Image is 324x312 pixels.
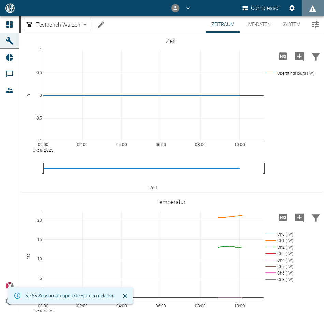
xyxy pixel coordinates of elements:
button: Kommentar hinzufügen [291,47,308,65]
button: Live-Daten [240,16,276,33]
div: 5.755 Sensordatenpunkte wurden geladen [25,290,115,302]
span: Hohe Auflösung [275,52,291,59]
button: Compressor [241,2,282,14]
img: Xplore Logo [5,282,14,290]
button: Schließen [120,291,130,301]
a: Testbench Wurzen [25,20,80,29]
button: Einstellungen [286,2,298,14]
button: Zeitraum [206,16,240,33]
button: Daten filtern [308,47,324,65]
button: System [276,16,307,33]
img: logo [5,3,15,13]
button: Daten filtern [308,208,324,226]
span: Hohe Auflösung [275,214,291,220]
button: Menü umschalten [310,19,321,30]
button: Kommentar hinzufügen [291,208,308,226]
button: Machine bearbeiten [94,18,108,31]
button: thomas.stein@neuman-esser.de [170,3,192,14]
span: Testbench Wurzen [36,21,80,29]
